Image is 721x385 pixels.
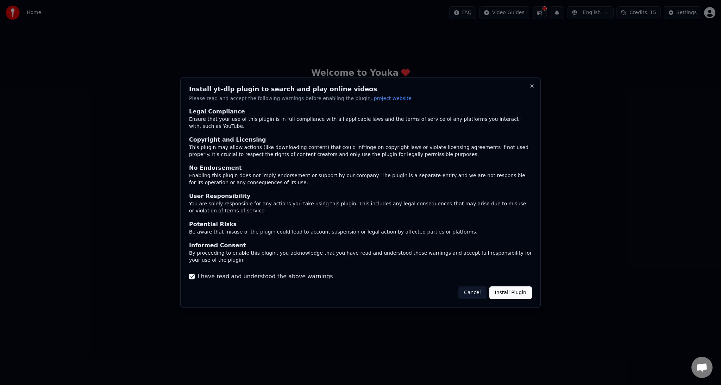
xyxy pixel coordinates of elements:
[189,144,532,159] div: This plugin may allow actions (like downloading content) that could infringe on copyright laws or...
[458,286,486,299] button: Cancel
[189,192,532,200] div: User Responsibility
[189,173,532,187] div: Enabling this plugin does not imply endorsement or support by our company. The plugin is a separa...
[189,200,532,215] div: You are solely responsible for any actions you take using this plugin. This includes any legal co...
[189,229,532,236] div: Be aware that misuse of the plugin could lead to account suspension or legal action by affected p...
[189,241,532,250] div: Informed Consent
[374,95,412,101] span: project website
[189,108,532,116] div: Legal Compliance
[189,220,532,229] div: Potential Risks
[198,272,333,281] label: I have read and understood the above warnings
[189,95,532,102] p: Please read and accept the following warnings before enabling the plugin.
[489,286,532,299] button: Install Plugin
[189,250,532,264] div: By proceeding to enable this plugin, you acknowledge that you have read and understood these warn...
[189,136,532,144] div: Copyright and Licensing
[189,164,532,173] div: No Endorsement
[189,116,532,130] div: Ensure that your use of this plugin is in full compliance with all applicable laws and the terms ...
[189,86,532,92] h2: Install yt-dlp plugin to search and play online videos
